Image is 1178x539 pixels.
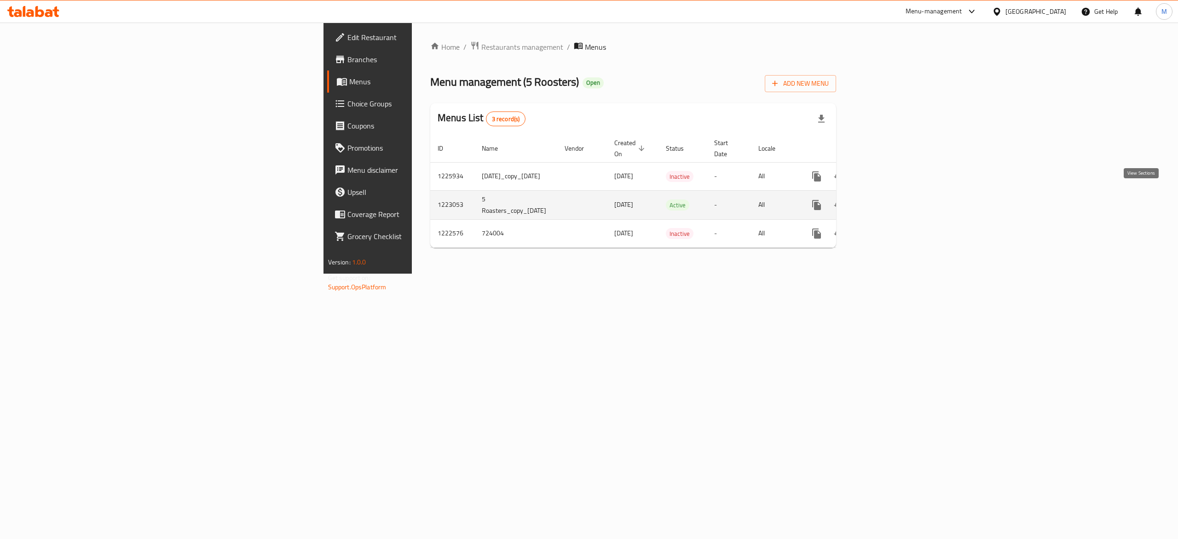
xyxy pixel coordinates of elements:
[806,194,828,216] button: more
[349,76,513,87] span: Menus
[806,223,828,245] button: more
[347,142,513,153] span: Promotions
[1005,6,1066,17] div: [GEOGRAPHIC_DATA]
[327,26,520,48] a: Edit Restaurant
[666,200,689,211] span: Active
[666,143,696,154] span: Status
[347,209,513,220] span: Coverage Report
[614,227,633,239] span: [DATE]
[751,190,798,219] td: All
[758,143,787,154] span: Locale
[430,41,836,53] nav: breadcrumb
[438,111,525,126] h2: Menus List
[347,98,513,109] span: Choice Groups
[666,171,693,182] span: Inactive
[327,70,520,93] a: Menus
[430,135,901,248] table: enhanced table
[806,165,828,187] button: more
[567,41,570,53] li: /
[798,135,901,163] th: Actions
[481,41,563,53] span: Restaurants management
[327,159,520,181] a: Menu disclaimer
[772,78,829,89] span: Add New Menu
[328,256,351,268] span: Version:
[906,6,962,17] div: Menu-management
[1161,6,1167,17] span: M
[666,228,693,239] span: Inactive
[486,111,526,126] div: Total records count
[614,199,633,211] span: [DATE]
[565,143,596,154] span: Vendor
[347,187,513,198] span: Upsell
[583,77,604,88] div: Open
[765,75,836,92] button: Add New Menu
[666,199,689,211] div: Active
[327,137,520,159] a: Promotions
[707,162,751,190] td: -
[714,137,740,159] span: Start Date
[327,203,520,225] a: Coverage Report
[327,181,520,203] a: Upsell
[347,231,513,242] span: Grocery Checklist
[707,219,751,247] td: -
[327,225,520,247] a: Grocery Checklist
[828,223,850,245] button: Change Status
[751,162,798,190] td: All
[486,115,525,123] span: 3 record(s)
[614,170,633,182] span: [DATE]
[583,79,604,87] span: Open
[328,272,370,284] span: Get support on:
[347,120,513,131] span: Coupons
[751,219,798,247] td: All
[828,194,850,216] button: Change Status
[585,41,606,53] span: Menus
[347,164,513,176] span: Menu disclaimer
[347,54,513,65] span: Branches
[352,256,366,268] span: 1.0.0
[327,115,520,137] a: Coupons
[327,93,520,115] a: Choice Groups
[810,108,832,130] div: Export file
[328,281,387,293] a: Support.OpsPlatform
[482,143,510,154] span: Name
[327,48,520,70] a: Branches
[347,32,513,43] span: Edit Restaurant
[614,137,647,159] span: Created On
[828,165,850,187] button: Change Status
[707,190,751,219] td: -
[438,143,455,154] span: ID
